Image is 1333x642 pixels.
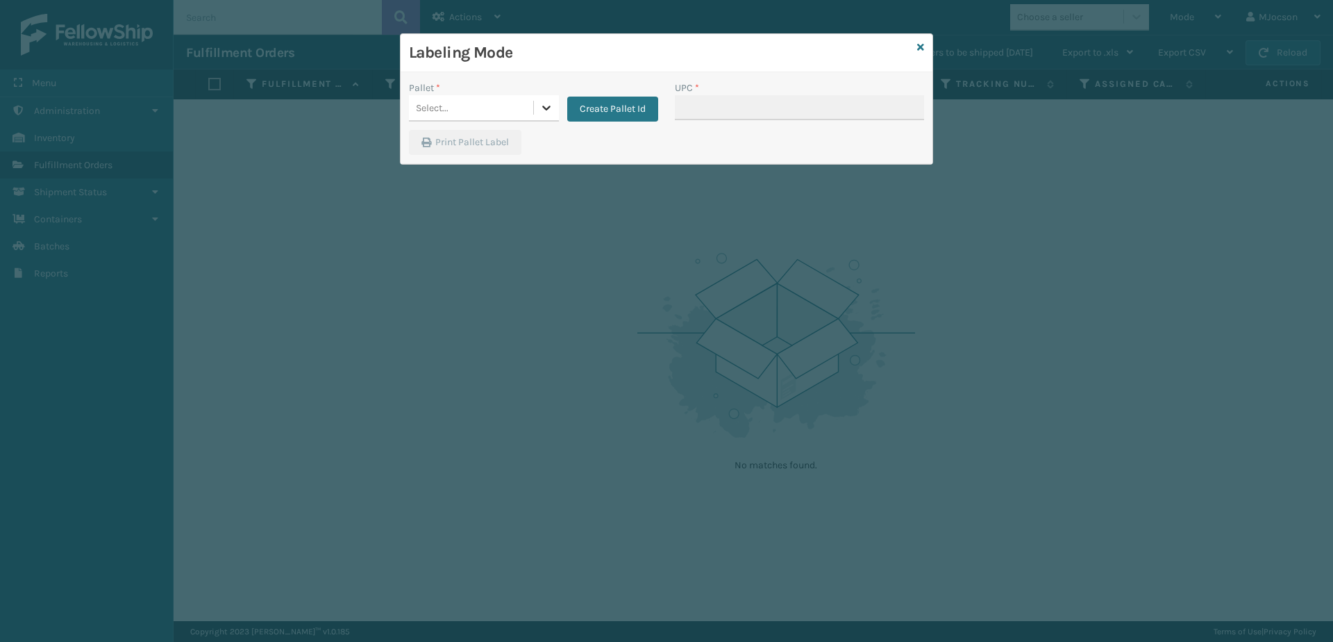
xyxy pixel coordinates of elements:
label: Pallet [409,81,440,95]
div: Select... [416,101,448,115]
button: Print Pallet Label [409,130,521,155]
label: UPC [675,81,699,95]
h3: Labeling Mode [409,42,912,63]
button: Create Pallet Id [567,97,658,122]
